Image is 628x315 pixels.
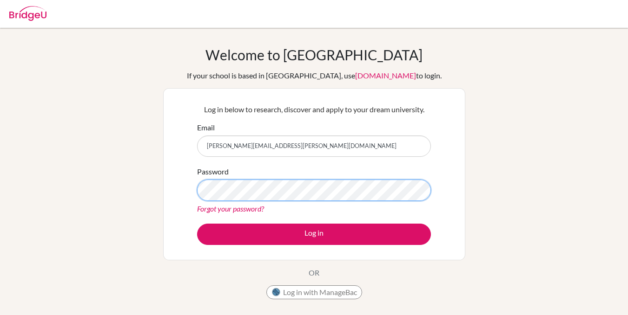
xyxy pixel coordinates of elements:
a: [DOMAIN_NAME] [355,71,416,80]
p: OR [309,267,319,278]
label: Email [197,122,215,133]
img: Bridge-U [9,6,46,21]
p: Log in below to research, discover and apply to your dream university. [197,104,431,115]
h1: Welcome to [GEOGRAPHIC_DATA] [205,46,423,63]
a: Forgot your password? [197,204,264,213]
button: Log in with ManageBac [266,285,362,299]
button: Log in [197,224,431,245]
label: Password [197,166,229,177]
div: If your school is based in [GEOGRAPHIC_DATA], use to login. [187,70,442,81]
